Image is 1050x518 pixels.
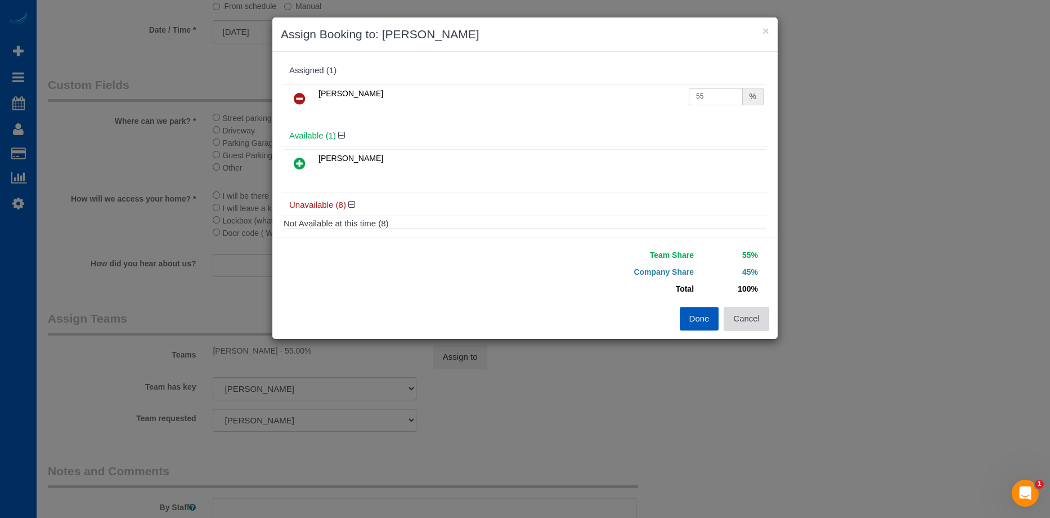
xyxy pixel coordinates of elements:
[284,219,766,229] h4: Not Available at this time (8)
[289,131,761,141] h4: Available (1)
[318,89,383,98] span: [PERSON_NAME]
[697,280,761,297] td: 100%
[697,247,761,264] td: 55%
[289,200,761,210] h4: Unavailable (8)
[762,25,769,37] button: ×
[533,264,697,280] td: Company Share
[281,26,769,43] h3: Assign Booking to: [PERSON_NAME]
[318,154,383,163] span: [PERSON_NAME]
[697,264,761,280] td: 45%
[1012,480,1039,507] iframe: Intercom live chat
[1035,480,1044,489] span: 1
[743,88,764,105] div: %
[289,66,761,75] div: Assigned (1)
[724,307,769,331] button: Cancel
[533,247,697,264] td: Team Share
[680,307,719,331] button: Done
[533,280,697,297] td: Total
